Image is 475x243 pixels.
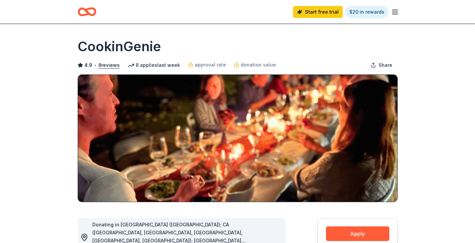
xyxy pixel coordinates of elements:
div: 8 applies last week [128,61,180,69]
span: Share [379,61,392,69]
a: Start free trial [293,6,343,18]
span: • [94,62,96,68]
h1: CookinGenie [78,37,161,56]
a: donation value [234,61,276,69]
a: $20 in rewards [345,6,388,18]
button: Apply [326,226,389,241]
img: Image for CookinGenie [78,75,397,202]
span: approval rate [195,61,226,69]
button: 8reviews [98,61,120,69]
a: approval rate [188,61,226,69]
span: donation value [241,61,276,69]
a: Home [78,4,96,20]
button: Share [365,59,398,72]
span: 4.9 [84,61,92,69]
